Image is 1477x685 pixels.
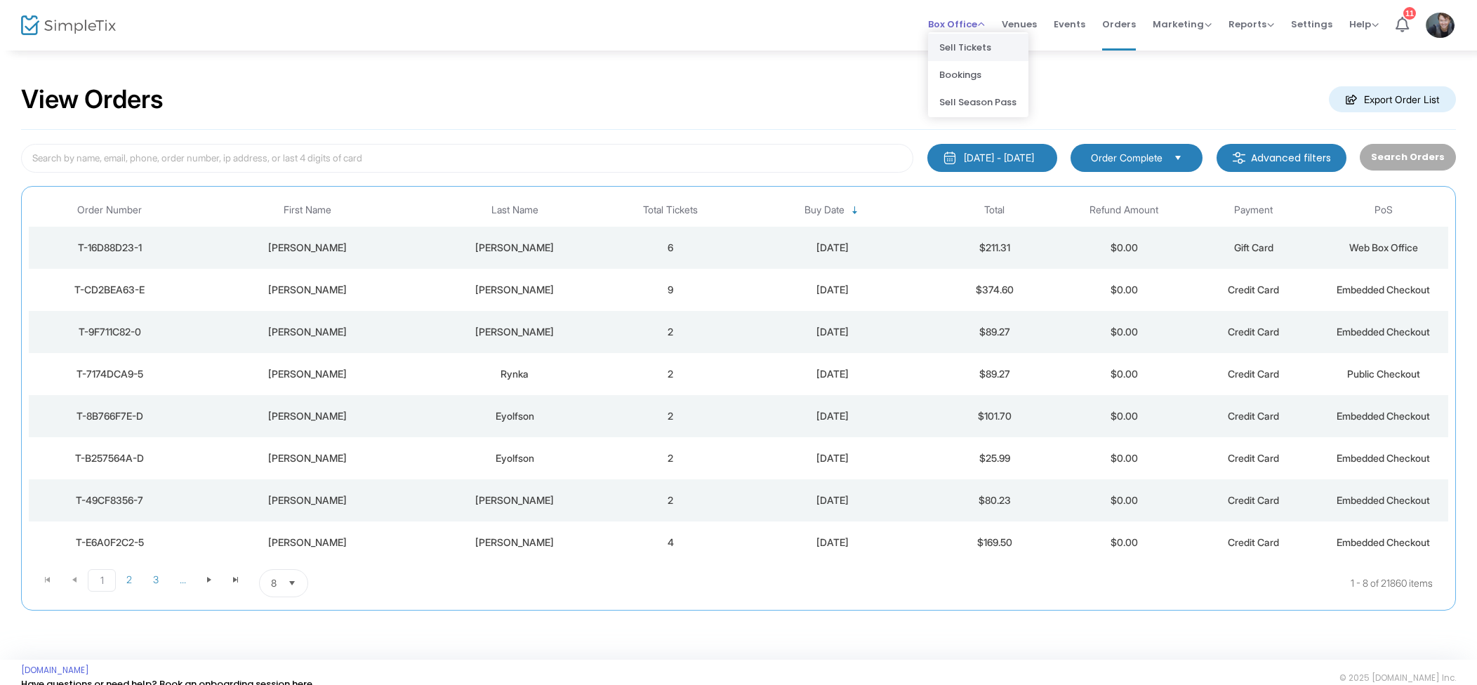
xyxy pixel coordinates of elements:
[491,204,538,216] span: Last Name
[943,151,957,165] img: monthly
[194,451,420,465] div: Brian
[194,409,420,423] div: Brian
[1228,410,1279,422] span: Credit Card
[32,409,187,423] div: T-8B766F7E-D
[29,194,1448,564] div: Data table
[194,241,420,255] div: Jasmine
[1228,326,1279,338] span: Credit Card
[1228,284,1279,295] span: Credit Card
[194,536,420,550] div: Robert
[738,367,926,381] div: 2025-08-23
[1059,395,1189,437] td: $0.00
[32,241,187,255] div: T-16D88D23-1
[929,194,1059,227] th: Total
[1232,151,1246,165] img: filter
[1347,368,1420,380] span: Public Checkout
[169,569,196,590] span: Page 4
[1337,284,1430,295] span: Embedded Checkout
[606,521,736,564] td: 4
[428,283,602,297] div: Norris
[929,437,1059,479] td: $25.99
[21,84,164,115] h2: View Orders
[282,570,302,597] button: Select
[428,241,602,255] div: Isaac
[32,283,187,297] div: T-CD2BEA63-E
[1337,410,1430,422] span: Embedded Checkout
[196,569,223,590] span: Go to the next page
[929,269,1059,311] td: $374.60
[606,353,736,395] td: 2
[194,367,420,381] div: Cynthia
[606,479,736,521] td: 2
[32,493,187,507] div: T-49CF8356-7
[929,311,1059,353] td: $89.27
[1091,151,1163,165] span: Order Complete
[428,536,602,550] div: Kidd
[194,493,420,507] div: Debbie
[1228,452,1279,464] span: Credit Card
[606,269,736,311] td: 9
[928,34,1028,61] li: Sell Tickets
[606,227,736,269] td: 6
[738,409,926,423] div: 2025-08-23
[928,18,985,31] span: Box Office
[1228,536,1279,548] span: Credit Card
[223,569,249,590] span: Go to the last page
[1059,227,1189,269] td: $0.00
[77,204,142,216] span: Order Number
[428,493,602,507] div: Kavanagh
[804,204,845,216] span: Buy Date
[964,151,1034,165] div: [DATE] - [DATE]
[1329,86,1456,112] m-button: Export Order List
[21,144,913,173] input: Search by name, email, phone, order number, ip address, or last 4 digits of card
[32,451,187,465] div: T-B257564A-D
[1153,18,1212,31] span: Marketing
[1337,536,1430,548] span: Embedded Checkout
[1234,241,1273,253] span: Gift Card
[929,353,1059,395] td: $89.27
[194,325,420,339] div: DOUGLAS
[1349,18,1379,31] span: Help
[1234,204,1273,216] span: Payment
[428,451,602,465] div: Eyolfson
[929,227,1059,269] td: $211.31
[929,479,1059,521] td: $80.23
[428,325,602,339] div: ERWIN
[1228,18,1274,31] span: Reports
[1102,6,1136,42] span: Orders
[448,569,1433,597] kendo-pager-info: 1 - 8 of 21860 items
[32,367,187,381] div: T-7174DCA9-5
[738,241,926,255] div: 2025-08-23
[1337,326,1430,338] span: Embedded Checkout
[1059,521,1189,564] td: $0.00
[738,493,926,507] div: 2025-08-23
[116,569,143,590] span: Page 2
[1059,194,1189,227] th: Refund Amount
[230,574,241,585] span: Go to the last page
[1217,144,1346,172] m-button: Advanced filters
[1228,368,1279,380] span: Credit Card
[1059,311,1189,353] td: $0.00
[929,395,1059,437] td: $101.70
[1291,6,1332,42] span: Settings
[1337,452,1430,464] span: Embedded Checkout
[606,395,736,437] td: 2
[1059,353,1189,395] td: $0.00
[606,311,736,353] td: 2
[1349,241,1418,253] span: Web Box Office
[1375,204,1393,216] span: PoS
[738,451,926,465] div: 2025-08-23
[929,521,1059,564] td: $169.50
[284,204,331,216] span: First Name
[1054,6,1085,42] span: Events
[32,536,187,550] div: T-E6A0F2C2-5
[1059,269,1189,311] td: $0.00
[428,409,602,423] div: Eyolfson
[194,283,420,297] div: Janet
[428,367,602,381] div: Rynka
[1059,479,1189,521] td: $0.00
[204,574,215,585] span: Go to the next page
[1337,494,1430,506] span: Embedded Checkout
[1339,672,1456,684] span: © 2025 [DOMAIN_NAME] Inc.
[606,194,736,227] th: Total Tickets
